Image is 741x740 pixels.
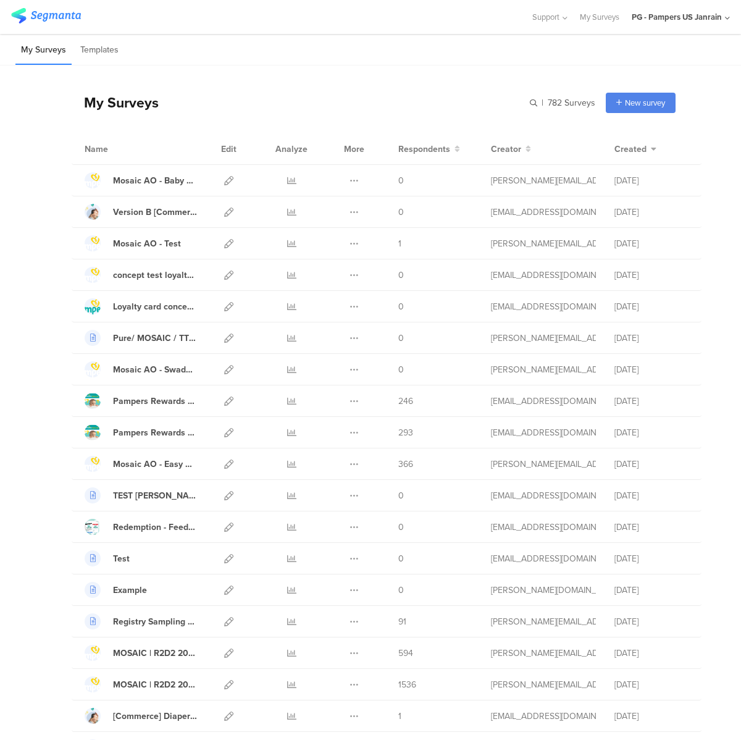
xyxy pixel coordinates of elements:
div: simanski.c@pg.com [491,678,596,691]
a: Pure/ MOSAIC / TTC MUNDO 25 [85,330,197,346]
div: fjaili.r@pg.com [491,426,596,439]
button: Respondents [398,143,460,156]
div: [DATE] [614,300,689,313]
a: Redemption - Feedback Loop [85,519,197,535]
img: segmanta logo [11,8,81,23]
div: cardosoteixeiral.c@pg.com [491,300,596,313]
div: Version B [Commerce] Diapers Product Recommender [113,206,197,219]
div: More [341,133,367,164]
div: Registry Sampling on Website [113,615,197,628]
span: 0 [398,206,404,219]
div: dova.c@pg.com [491,710,596,723]
a: Mosaic AO - Baby Dry [85,172,197,188]
div: [DATE] [614,521,689,534]
div: Loyalty card concep testing [113,300,197,313]
div: My Surveys [72,92,159,113]
span: 0 [398,521,404,534]
div: [DATE] [614,489,689,502]
a: Loyalty card concep testing [85,298,197,314]
span: 0 [398,363,404,376]
div: Name [85,143,159,156]
div: [Commerce] Diapers Product Recommender 05.25 [113,710,197,723]
span: 91 [398,615,406,628]
span: Creator [491,143,521,156]
div: TEST Jasmin [113,489,197,502]
div: [DATE] [614,269,689,282]
span: 782 Surveys [548,96,595,109]
div: zanolla.l@pg.com [491,552,596,565]
a: Test [85,550,130,566]
div: Example [113,584,147,597]
a: TEST [PERSON_NAME] [85,487,197,503]
div: simanski.c@pg.com [491,332,596,345]
div: simanski.c@pg.com [491,363,596,376]
span: 0 [398,489,404,502]
span: 0 [398,300,404,313]
span: 0 [398,269,404,282]
div: Pure/ MOSAIC / TTC MUNDO 25 [113,332,197,345]
div: [DATE] [614,426,689,439]
span: 0 [398,552,404,565]
div: PG - Pampers US Janrain [632,11,722,23]
div: [DATE] [614,332,689,345]
div: Redemption - Feedback Loop [113,521,197,534]
span: 594 [398,647,413,660]
div: hougui.yh.1@pg.com [491,206,596,219]
div: martens.j.1@pg.com [491,489,596,502]
a: concept test loyalty card [85,267,197,283]
button: Created [614,143,656,156]
div: MOSAIC | R2D2 2025 | C360 [113,678,197,691]
li: My Surveys [15,36,72,65]
div: [DATE] [614,552,689,565]
div: [DATE] [614,395,689,408]
div: [DATE] [614,174,689,187]
div: zanolla.l@pg.com [491,521,596,534]
div: cardosoteixeiral.c@pg.com [491,269,596,282]
span: 0 [398,584,404,597]
a: Pampers Rewards Churn Research Survey for Group [DATE] [85,393,197,409]
span: Respondents [398,143,450,156]
div: MOSAIC | R2D2 2025 | S360 [113,647,197,660]
a: Mosaic AO - Easy Ups [85,456,197,472]
div: simanski.c@pg.com [491,458,596,471]
div: Pampers Rewards Churn Research Survey for Group 1 July 2025 [113,426,197,439]
div: simanski.c@pg.com [491,174,596,187]
a: Example [85,582,147,598]
a: MOSAIC | R2D2 2025 | S360 [85,645,197,661]
div: Analyze [273,133,310,164]
span: 1 [398,710,401,723]
div: Mosaic AO - Test [113,237,181,250]
div: [DATE] [614,710,689,723]
div: fjaili.r@pg.com [491,395,596,408]
li: Templates [75,36,124,65]
span: | [540,96,545,109]
div: simanski.c@pg.com [491,615,596,628]
span: 366 [398,458,413,471]
span: Support [532,11,559,23]
span: 1536 [398,678,416,691]
span: 1 [398,237,401,250]
div: [DATE] [614,615,689,628]
a: Registry Sampling on Website [85,613,197,629]
a: Version B [Commerce] Diapers Product Recommender [85,204,197,220]
a: [Commerce] Diapers Product Recommender 05.25 [85,708,197,724]
div: Mosaic AO - Swaddlers [113,363,197,376]
span: 293 [398,426,413,439]
a: Pampers Rewards Churn Research Survey for Group [DATE] [85,424,197,440]
div: Edit [216,133,242,164]
a: Mosaic AO - Test [85,235,181,251]
a: MOSAIC | R2D2 2025 | C360 [85,676,197,692]
span: 246 [398,395,413,408]
div: [DATE] [614,458,689,471]
div: [DATE] [614,206,689,219]
div: [DATE] [614,678,689,691]
a: Mosaic AO - Swaddlers [85,361,197,377]
span: New survey [625,97,665,109]
div: [DATE] [614,584,689,597]
div: [DATE] [614,363,689,376]
div: [DATE] [614,647,689,660]
div: Mosaic AO - Baby Dry [113,174,197,187]
button: Creator [491,143,531,156]
span: 0 [398,174,404,187]
div: Test [113,552,130,565]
